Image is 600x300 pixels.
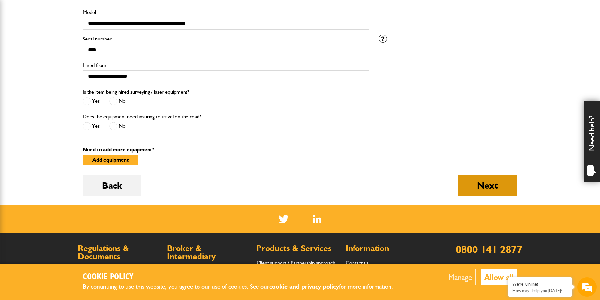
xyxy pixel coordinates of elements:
a: LinkedIn [313,215,322,223]
label: Hired from [83,63,369,68]
img: Twitter [279,215,289,223]
img: Linked In [313,215,322,223]
div: Minimize live chat window [106,3,122,19]
h2: Regulations & Documents [78,244,161,261]
button: Manage [445,269,476,285]
label: Yes [83,97,100,105]
label: Yes [83,122,100,130]
em: Start Chat [88,200,118,208]
button: Allow all [481,269,517,285]
p: How may I help you today? [512,288,568,293]
div: Need help? [584,101,600,182]
a: 0800 141 2877 [456,243,522,256]
h2: Cookie Policy [83,272,404,282]
div: We're Online! [512,282,568,287]
img: d_20077148190_company_1631870298795_20077148190 [11,36,27,45]
h2: Broker & Intermediary [167,244,250,261]
h2: Products & Services [257,244,339,253]
label: Serial number [83,36,369,41]
button: Back [83,175,141,196]
label: Does the equipment need insuring to travel on the road? [83,114,201,119]
textarea: Type your message and hit 'Enter' [8,117,118,194]
p: Need to add more equipment? [83,147,517,152]
label: No [109,97,126,105]
h2: Information [346,244,428,253]
a: Client support / Partnership approach [257,260,335,266]
a: Contact us [346,260,368,266]
label: Is the item being hired surveying / laser equipment? [83,89,189,95]
label: No [109,122,126,130]
p: By continuing to use this website, you agree to our use of cookies. See our for more information. [83,282,404,292]
input: Enter your last name [8,60,118,74]
label: Model [83,10,369,15]
input: Enter your phone number [8,98,118,112]
button: Next [458,175,517,196]
div: Chat with us now [34,36,109,45]
button: Add equipment [83,155,138,165]
a: cookie and privacy policy [269,283,339,290]
input: Enter your email address [8,79,118,93]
